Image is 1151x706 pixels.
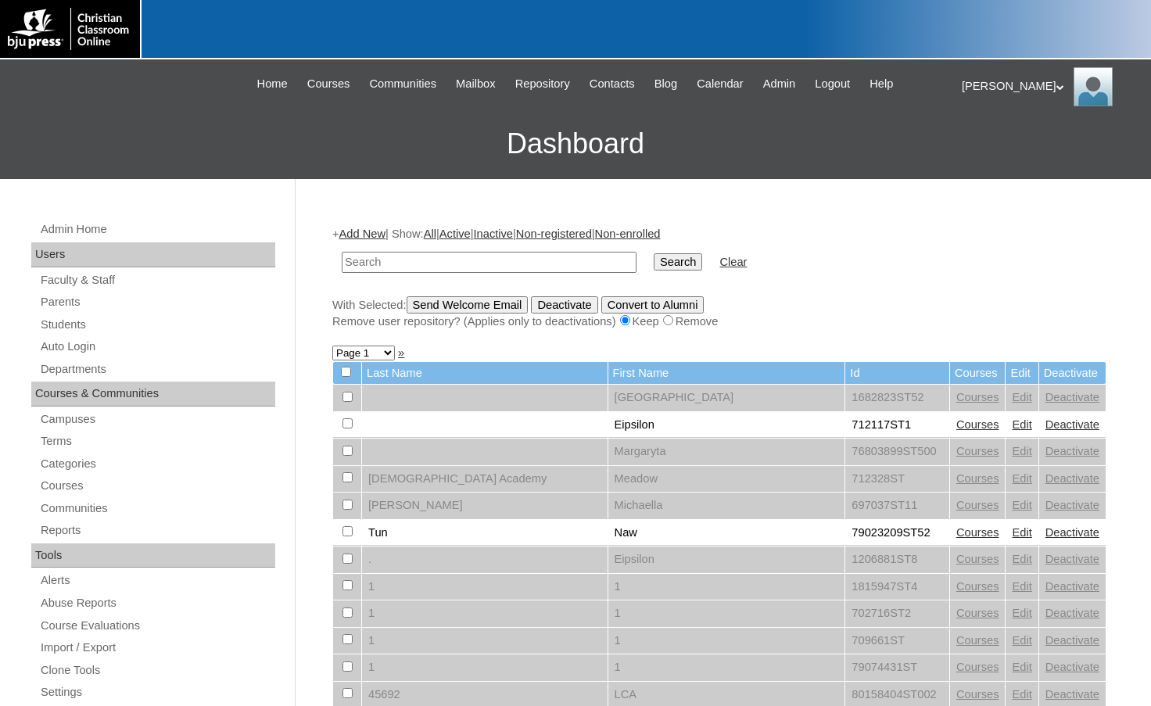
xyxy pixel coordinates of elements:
[845,439,949,465] td: 76803899ST500
[31,543,275,568] div: Tools
[1045,580,1099,593] a: Deactivate
[956,607,999,619] a: Courses
[582,75,643,93] a: Contacts
[39,315,275,335] a: Students
[361,75,444,93] a: Communities
[407,296,529,314] input: Send Welcome Email
[39,292,275,312] a: Parents
[8,8,132,50] img: logo-white.png
[39,521,275,540] a: Reports
[1012,391,1031,403] a: Edit
[608,466,845,493] td: Meadow
[1012,553,1031,565] a: Edit
[39,616,275,636] a: Course Evaluations
[763,75,796,93] span: Admin
[362,654,608,681] td: 1
[332,314,1106,330] div: Remove user repository? (Applies only to deactivations) Keep Remove
[950,362,1006,385] td: Courses
[1045,634,1099,647] a: Deactivate
[1012,472,1031,485] a: Edit
[870,75,893,93] span: Help
[807,75,858,93] a: Logout
[654,75,677,93] span: Blog
[815,75,850,93] span: Logout
[697,75,743,93] span: Calendar
[39,220,275,239] a: Admin Home
[956,499,999,511] a: Courses
[862,75,901,93] a: Help
[39,571,275,590] a: Alerts
[845,520,949,547] td: 79023209ST52
[31,382,275,407] div: Courses & Communities
[956,661,999,673] a: Courses
[39,683,275,702] a: Settings
[1045,607,1099,619] a: Deactivate
[1006,362,1038,385] td: Edit
[39,638,275,658] a: Import / Export
[845,547,949,573] td: 1206881ST8
[845,654,949,681] td: 79074431ST
[424,228,436,240] a: All
[1074,67,1113,106] img: Melanie Sevilla
[1045,499,1099,511] a: Deactivate
[595,228,661,240] a: Non-enrolled
[1012,445,1031,457] a: Edit
[608,362,845,385] td: First Name
[362,628,608,654] td: 1
[601,296,705,314] input: Convert to Alumni
[956,391,999,403] a: Courses
[257,75,288,93] span: Home
[962,67,1135,106] div: [PERSON_NAME]
[647,75,685,93] a: Blog
[1045,472,1099,485] a: Deactivate
[448,75,504,93] a: Mailbox
[332,296,1106,330] div: With Selected:
[956,472,999,485] a: Courses
[1012,499,1031,511] a: Edit
[362,520,608,547] td: Tun
[608,493,845,519] td: Michaella
[1012,526,1031,539] a: Edit
[689,75,751,93] a: Calendar
[362,600,608,627] td: 1
[1045,553,1099,565] a: Deactivate
[845,362,949,385] td: Id
[362,493,608,519] td: [PERSON_NAME]
[1012,580,1031,593] a: Edit
[456,75,496,93] span: Mailbox
[654,253,702,271] input: Search
[1045,688,1099,701] a: Deactivate
[516,228,592,240] a: Non-registered
[1045,661,1099,673] a: Deactivate
[956,634,999,647] a: Courses
[608,385,845,411] td: [GEOGRAPHIC_DATA]
[845,385,949,411] td: 1682823ST52
[398,346,404,359] a: »
[1045,526,1099,539] a: Deactivate
[1039,362,1106,385] td: Deactivate
[39,337,275,357] a: Auto Login
[1045,391,1099,403] a: Deactivate
[342,252,636,273] input: Search
[1045,445,1099,457] a: Deactivate
[39,661,275,680] a: Clone Tools
[39,593,275,613] a: Abuse Reports
[1012,607,1031,619] a: Edit
[1012,418,1031,431] a: Edit
[1012,634,1031,647] a: Edit
[608,628,845,654] td: 1
[39,499,275,518] a: Communities
[608,654,845,681] td: 1
[608,412,845,439] td: Eipsilon
[362,574,608,600] td: 1
[1012,688,1031,701] a: Edit
[439,228,471,240] a: Active
[956,418,999,431] a: Courses
[608,547,845,573] td: Eipsilon
[956,688,999,701] a: Courses
[845,493,949,519] td: 697037ST11
[339,228,385,240] a: Add New
[39,410,275,429] a: Campuses
[362,466,608,493] td: [DEMOGRAPHIC_DATA] Academy
[956,580,999,593] a: Courses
